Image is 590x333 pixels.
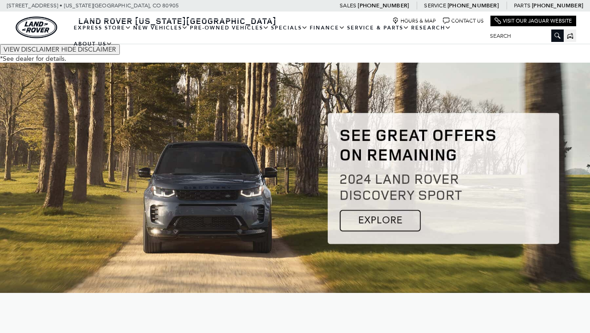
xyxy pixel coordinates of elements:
span: Parts [514,2,531,9]
a: EXPRESS STORE [73,20,132,36]
a: [STREET_ADDRESS] • [US_STATE][GEOGRAPHIC_DATA], CO 80905 [7,2,179,9]
span: VIEW DISCLAIMER [4,46,59,53]
a: [PHONE_NUMBER] [358,2,409,9]
a: [PHONE_NUMBER] [448,2,499,9]
a: Visit Our Jaguar Website [495,18,572,24]
a: Hours & Map [392,18,436,24]
input: Search [483,30,564,41]
a: Research [410,20,452,36]
a: [PHONE_NUMBER] [532,2,583,9]
a: Service & Parts [346,20,410,36]
a: Pre-Owned Vehicles [189,20,270,36]
span: Land Rover [US_STATE][GEOGRAPHIC_DATA] [78,15,277,26]
span: Service [424,2,446,9]
a: Land Rover [US_STATE][GEOGRAPHIC_DATA] [73,15,282,26]
span: Sales [340,2,356,9]
span: HIDE DISCLAIMER [61,46,116,53]
a: About Us [73,36,113,52]
a: Specials [270,20,309,36]
img: Land Rover [16,17,57,38]
a: New Vehicles [132,20,189,36]
a: land-rover [16,17,57,38]
nav: Main Navigation [73,20,483,52]
a: Finance [309,20,346,36]
a: Contact Us [443,18,484,24]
